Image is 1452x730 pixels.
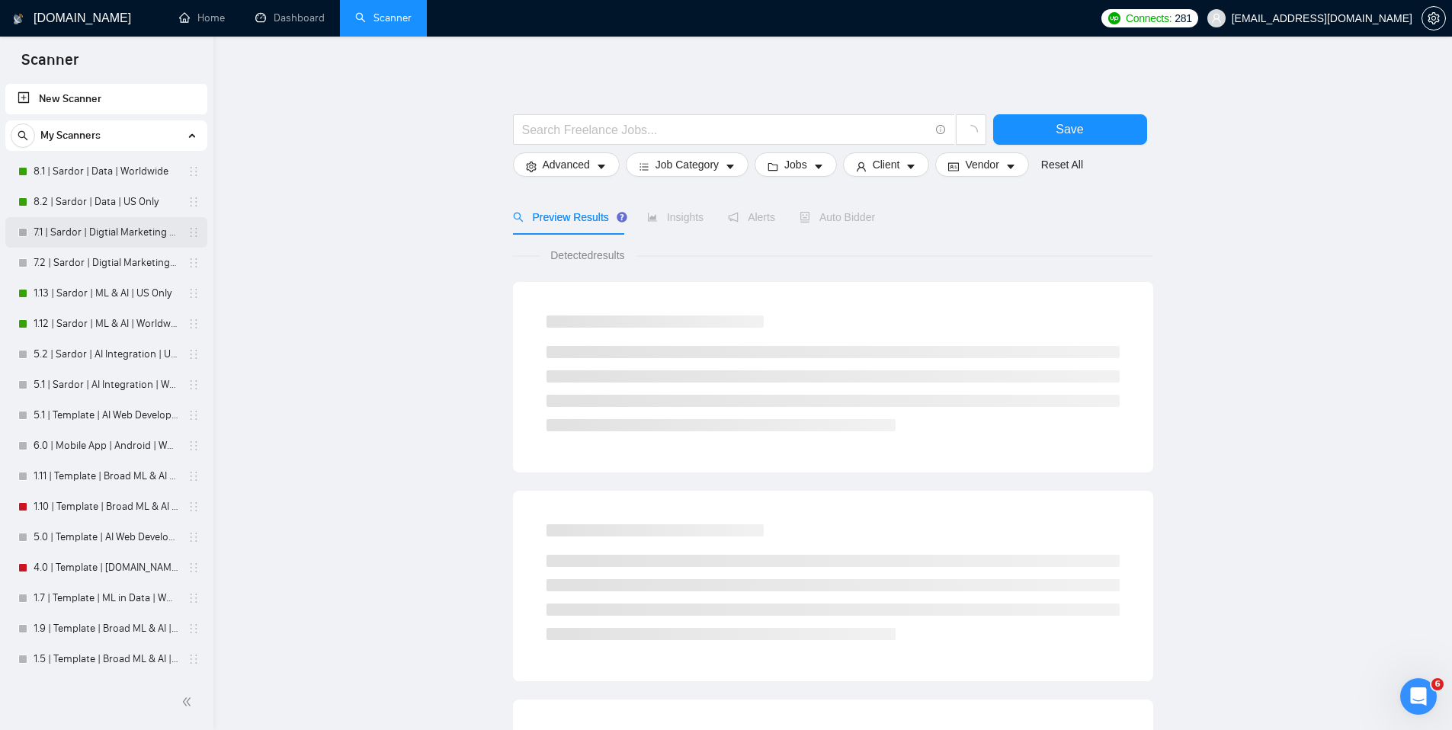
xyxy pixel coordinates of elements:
[34,248,178,278] a: 7.2 | Sardor | Digtial Marketing PPC | US Only
[34,491,178,522] a: 1.10 | Template | Broad ML & AI | Worldwide
[615,210,629,224] div: Tooltip anchor
[1005,161,1016,172] span: caret-down
[34,431,178,461] a: 6.0 | Mobile App | Android | Worldwide
[1108,12,1120,24] img: upwork-logo.png
[188,623,200,635] span: holder
[647,211,704,223] span: Insights
[188,531,200,543] span: holder
[34,461,178,491] a: 1.11 | Template | Broad ML & AI | [GEOGRAPHIC_DATA] Only
[34,187,178,217] a: 8.2 | Sardor | Data | US Only
[188,470,200,482] span: holder
[18,84,195,114] a: New Scanner
[522,120,929,139] input: Search Freelance Jobs...
[188,165,200,178] span: holder
[905,161,916,172] span: caret-down
[13,7,24,31] img: logo
[639,161,649,172] span: bars
[725,161,736,172] span: caret-down
[34,156,178,187] a: 8.1 | Sardor | Data | Worldwide
[34,400,178,431] a: 5.1 | Template | AI Web Developer | Worldwide
[181,694,197,709] span: double-left
[188,257,200,269] span: holder
[40,120,101,151] span: My Scanners
[188,409,200,421] span: holder
[1056,120,1083,139] span: Save
[34,644,178,674] a: 1.5 | Template | Broad ML & AI | Big 5
[728,211,775,223] span: Alerts
[188,440,200,452] span: holder
[34,339,178,370] a: 5.2 | Sardor | AI Integration | US Only
[647,212,658,223] span: area-chart
[813,161,824,172] span: caret-down
[188,653,200,665] span: holder
[513,152,620,177] button: settingAdvancedcaret-down
[1175,10,1191,27] span: 281
[34,552,178,583] a: 4.0 | Template | [DOMAIN_NAME] | Worldwide
[255,11,325,24] a: dashboardDashboard
[964,125,978,139] span: loading
[856,161,867,172] span: user
[188,379,200,391] span: holder
[34,583,178,613] a: 1.7 | Template | ML in Data | Worldwide
[11,130,34,141] span: search
[843,152,930,177] button: userClientcaret-down
[188,318,200,330] span: holder
[513,212,524,223] span: search
[935,152,1028,177] button: idcardVendorcaret-down
[188,562,200,574] span: holder
[755,152,837,177] button: folderJobscaret-down
[188,348,200,360] span: holder
[34,217,178,248] a: 7.1 | Sardor | Digtial Marketing PPC | Worldwide
[188,592,200,604] span: holder
[188,287,200,299] span: holder
[34,278,178,309] a: 1.13 | Sardor | ML & AI | US Only
[355,11,412,24] a: searchScanner
[1422,12,1445,24] span: setting
[965,156,998,173] span: Vendor
[1422,6,1446,30] button: setting
[728,212,739,223] span: notification
[873,156,900,173] span: Client
[513,211,623,223] span: Preview Results
[543,156,590,173] span: Advanced
[596,161,607,172] span: caret-down
[655,156,719,173] span: Job Category
[34,370,178,400] a: 5.1 | Sardor | AI Integration | Worldwide
[1126,10,1172,27] span: Connects:
[188,501,200,513] span: holder
[34,522,178,552] a: 5.0 | Template | AI Web Development | [GEOGRAPHIC_DATA] Only
[34,309,178,339] a: 1.12 | Sardor | ML & AI | Worldwide
[179,11,225,24] a: homeHome
[188,196,200,208] span: holder
[800,212,810,223] span: robot
[1431,678,1444,690] span: 6
[948,161,959,172] span: idcard
[9,49,91,81] span: Scanner
[1211,13,1222,24] span: user
[540,247,635,264] span: Detected results
[34,613,178,644] a: 1.9 | Template | Broad ML & AI | Rest of the World
[800,211,875,223] span: Auto Bidder
[768,161,778,172] span: folder
[188,226,200,239] span: holder
[1422,12,1446,24] a: setting
[526,161,537,172] span: setting
[993,114,1147,145] button: Save
[1400,678,1437,715] iframe: Intercom live chat
[5,84,207,114] li: New Scanner
[936,125,946,135] span: info-circle
[784,156,807,173] span: Jobs
[1041,156,1083,173] a: Reset All
[11,123,35,148] button: search
[626,152,748,177] button: barsJob Categorycaret-down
